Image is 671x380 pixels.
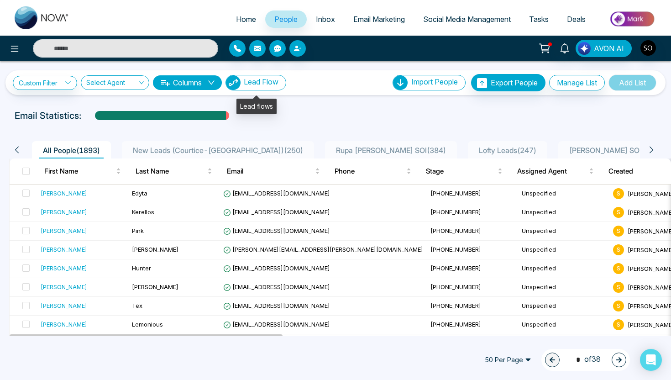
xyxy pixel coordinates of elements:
span: [PHONE_NUMBER] [430,208,481,216]
span: [PHONE_NUMBER] [430,190,481,197]
div: [PERSON_NAME] [41,189,87,198]
span: S [613,207,624,218]
span: AVON AI [594,43,624,54]
td: Unspecified [518,316,609,334]
div: [PERSON_NAME] [41,207,87,216]
span: [PHONE_NUMBER] [430,227,481,234]
th: Stage [419,158,510,184]
div: [PERSON_NAME] [41,264,87,273]
img: Lead Flow [226,75,241,90]
img: User Avatar [640,40,656,56]
span: All People ( 1893 ) [39,146,104,155]
span: Stage [426,166,496,177]
span: [PHONE_NUMBER] [430,264,481,272]
span: Lemonious [132,321,163,328]
span: S [613,244,624,255]
span: [EMAIL_ADDRESS][DOMAIN_NAME] [223,283,330,290]
th: Assigned Agent [510,158,601,184]
span: S [613,263,624,274]
span: Last Name [136,166,205,177]
th: Last Name [128,158,220,184]
span: [PHONE_NUMBER] [430,246,481,253]
span: Tex [132,302,142,309]
td: Unspecified [518,259,609,278]
span: of 38 [571,354,601,366]
div: Open Intercom Messenger [640,349,662,371]
img: Lead Flow [578,42,591,55]
a: Social Media Management [414,11,520,28]
span: Phone [335,166,404,177]
td: Unspecified [518,241,609,259]
div: [PERSON_NAME] [41,301,87,310]
span: Edyta [132,190,147,197]
span: S [613,282,624,293]
div: [PERSON_NAME] [41,320,87,329]
p: Email Statistics: [15,109,81,122]
span: [PHONE_NUMBER] [430,321,481,328]
span: Email Marketing [353,15,405,24]
td: Unspecified [518,203,609,222]
a: Custom Filter [13,76,77,90]
div: [PERSON_NAME] [41,226,87,235]
div: Lead flows [236,99,277,114]
button: AVON AI [576,40,632,57]
td: Unspecified [518,278,609,297]
span: [PERSON_NAME][EMAIL_ADDRESS][PERSON_NAME][DOMAIN_NAME] [223,246,423,253]
span: [EMAIL_ADDRESS][DOMAIN_NAME] [223,321,330,328]
span: S [613,301,624,311]
th: Email [220,158,327,184]
th: First Name [37,158,128,184]
span: [PHONE_NUMBER] [430,283,481,290]
span: [PHONE_NUMBER] [430,302,481,309]
span: Import People [411,77,458,86]
span: [PERSON_NAME] SOI ( 204 ) [566,146,664,155]
span: [EMAIL_ADDRESS][DOMAIN_NAME] [223,190,330,197]
a: Inbox [307,11,344,28]
span: New Leads (Courtice-[GEOGRAPHIC_DATA]) ( 250 ) [129,146,307,155]
img: Market-place.gif [599,9,666,29]
button: Manage List [549,75,605,90]
span: [PERSON_NAME] [132,246,178,253]
span: Home [236,15,256,24]
span: [EMAIL_ADDRESS][DOMAIN_NAME] [223,264,330,272]
span: Export People [491,78,538,87]
td: Unspecified [518,222,609,241]
span: Lead Flow [244,77,278,86]
span: Inbox [316,15,335,24]
a: Lead FlowLead Flow [222,75,286,90]
span: Assigned Agent [517,166,587,177]
span: Hunter [132,264,151,272]
span: [EMAIL_ADDRESS][DOMAIN_NAME] [223,227,330,234]
span: First Name [44,166,114,177]
span: S [613,188,624,199]
span: S [613,319,624,330]
a: Tasks [520,11,558,28]
a: Deals [558,11,595,28]
span: Social Media Management [423,15,511,24]
th: Phone [327,158,419,184]
button: Columnsdown [153,75,222,90]
span: Deals [567,15,586,24]
span: [EMAIL_ADDRESS][DOMAIN_NAME] [223,302,330,309]
span: [PERSON_NAME] [132,283,178,290]
td: Unspecified [518,297,609,316]
a: People [265,11,307,28]
span: People [274,15,298,24]
span: Rupa [PERSON_NAME] SOI ( 384 ) [332,146,450,155]
span: down [208,79,215,86]
span: Lofty Leads ( 247 ) [475,146,540,155]
a: Email Marketing [344,11,414,28]
img: Nova CRM Logo [15,6,69,29]
td: Unspecified [518,334,609,353]
td: Unspecified [518,185,609,203]
a: Home [227,11,265,28]
div: [PERSON_NAME] [41,282,87,291]
span: Kerellos [132,208,154,216]
span: Email [227,166,313,177]
button: Export People [471,74,545,91]
span: S [613,226,624,237]
span: Pink [132,227,144,234]
span: 50 Per Page [478,353,538,367]
span: [EMAIL_ADDRESS][DOMAIN_NAME] [223,208,330,216]
div: [PERSON_NAME] [41,245,87,254]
